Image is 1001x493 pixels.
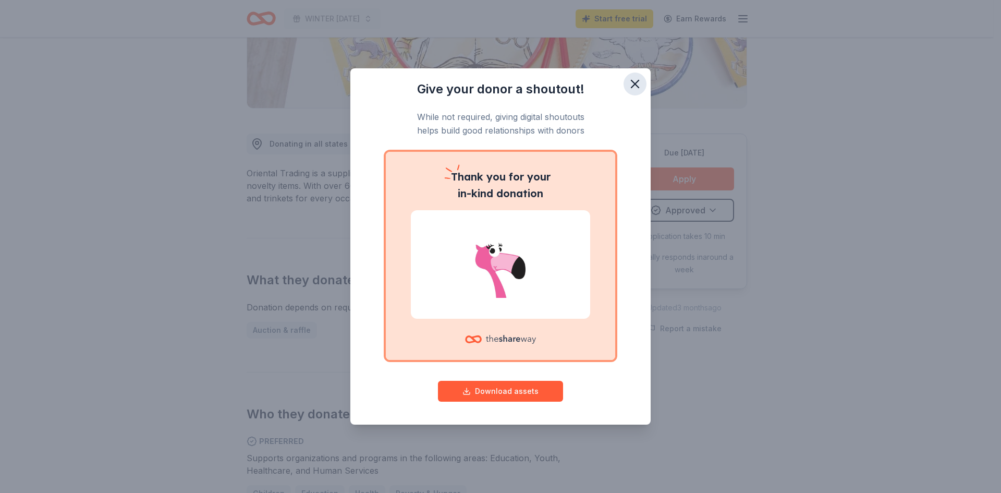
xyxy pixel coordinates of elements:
span: Thank [451,170,483,183]
h3: Give your donor a shoutout! [371,81,630,98]
button: Download assets [438,381,563,402]
img: Oriental Trading [423,231,578,298]
p: you for your in-kind donation [411,169,590,202]
p: While not required, giving digital shoutouts helps build good relationships with donors [371,110,630,138]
